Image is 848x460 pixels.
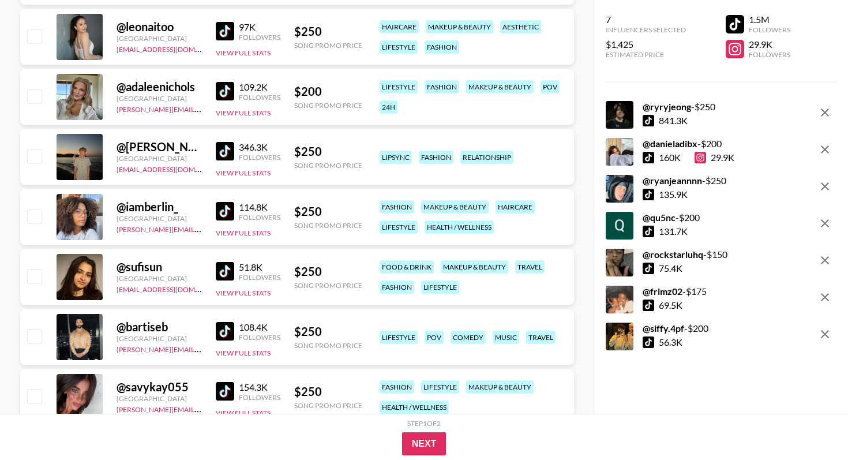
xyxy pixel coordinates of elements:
[294,341,362,350] div: Song Promo Price
[749,25,790,34] div: Followers
[643,138,697,149] strong: @ danieladibx
[117,103,287,114] a: [PERSON_NAME][EMAIL_ADDRESS][DOMAIN_NAME]
[643,101,691,112] strong: @ ryryjeong
[659,115,688,126] div: 841.3K
[659,152,681,163] div: 160K
[117,223,342,234] a: [PERSON_NAME][EMAIL_ADDRESS][PERSON_NAME][DOMAIN_NAME]
[294,161,362,170] div: Song Promo Price
[117,394,202,403] div: [GEOGRAPHIC_DATA]
[643,101,715,113] div: - $ 250
[441,260,508,274] div: makeup & beauty
[659,189,688,200] div: 135.9K
[117,283,232,294] a: [EMAIL_ADDRESS][DOMAIN_NAME]
[421,281,459,294] div: lifestyle
[294,84,362,99] div: $ 200
[239,153,280,162] div: Followers
[606,25,686,34] div: Influencers Selected
[216,202,234,220] img: TikTok
[380,281,414,294] div: fashion
[117,94,202,103] div: [GEOGRAPHIC_DATA]
[466,80,534,94] div: makeup & beauty
[425,331,444,344] div: pov
[380,331,418,344] div: lifestyle
[117,380,202,394] div: @ savykay055
[749,14,790,25] div: 1.5M
[466,380,534,394] div: makeup & beauty
[239,141,280,153] div: 346.3K
[643,323,708,334] div: - $ 200
[294,401,362,410] div: Song Promo Price
[216,262,234,281] img: TikTok
[117,163,232,174] a: [EMAIL_ADDRESS][DOMAIN_NAME]
[643,249,703,260] strong: @ rockstarluhq
[749,39,790,50] div: 29.9K
[117,260,202,274] div: @ sufisun
[813,212,836,235] button: remove
[117,34,202,43] div: [GEOGRAPHIC_DATA]
[239,33,280,42] div: Followers
[380,100,397,114] div: 24h
[643,249,727,260] div: - $ 150
[515,260,545,274] div: travel
[294,41,362,50] div: Song Promo Price
[695,152,734,163] div: 29.9K
[294,221,362,230] div: Song Promo Price
[541,80,560,94] div: pov
[294,281,362,290] div: Song Promo Price
[117,140,202,154] div: @ [PERSON_NAME].taylor07
[294,24,362,39] div: $ 250
[216,229,271,237] button: View Full Stats
[813,138,836,161] button: remove
[659,300,682,311] div: 69.5K
[643,138,734,149] div: - $ 200
[294,144,362,159] div: $ 250
[407,419,441,428] div: Step 1 of 2
[294,204,362,219] div: $ 250
[216,169,271,177] button: View Full Stats
[239,261,280,273] div: 51.8K
[496,200,535,214] div: haircare
[380,220,418,234] div: lifestyle
[216,142,234,160] img: TikTok
[659,336,682,348] div: 56.3K
[402,432,446,455] button: Next
[117,274,202,283] div: [GEOGRAPHIC_DATA]
[380,20,419,33] div: haircare
[526,331,556,344] div: travel
[380,151,412,164] div: lipsync
[239,393,280,402] div: Followers
[749,50,790,59] div: Followers
[659,226,688,237] div: 131.7K
[294,324,362,339] div: $ 250
[643,286,707,297] div: - $ 175
[117,214,202,223] div: [GEOGRAPHIC_DATA]
[117,43,232,54] a: [EMAIL_ADDRESS][DOMAIN_NAME]
[460,151,513,164] div: relationship
[380,80,418,94] div: lifestyle
[380,260,434,274] div: food & drink
[813,249,836,272] button: remove
[813,323,836,346] button: remove
[117,320,202,334] div: @ bartiseb
[813,286,836,309] button: remove
[294,384,362,399] div: $ 250
[117,334,202,343] div: [GEOGRAPHIC_DATA]
[380,380,414,394] div: fashion
[380,401,449,414] div: health / wellness
[606,50,686,59] div: Estimated Price
[216,48,271,57] button: View Full Stats
[380,40,418,54] div: lifestyle
[239,273,280,282] div: Followers
[606,39,686,50] div: $1,425
[419,151,453,164] div: fashion
[451,331,486,344] div: comedy
[239,321,280,333] div: 108.4K
[425,40,459,54] div: fashion
[643,286,682,297] strong: @ frimz02
[294,264,362,279] div: $ 250
[216,289,271,297] button: View Full Stats
[493,331,519,344] div: music
[239,21,280,33] div: 97K
[216,22,234,40] img: TikTok
[216,82,234,100] img: TikTok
